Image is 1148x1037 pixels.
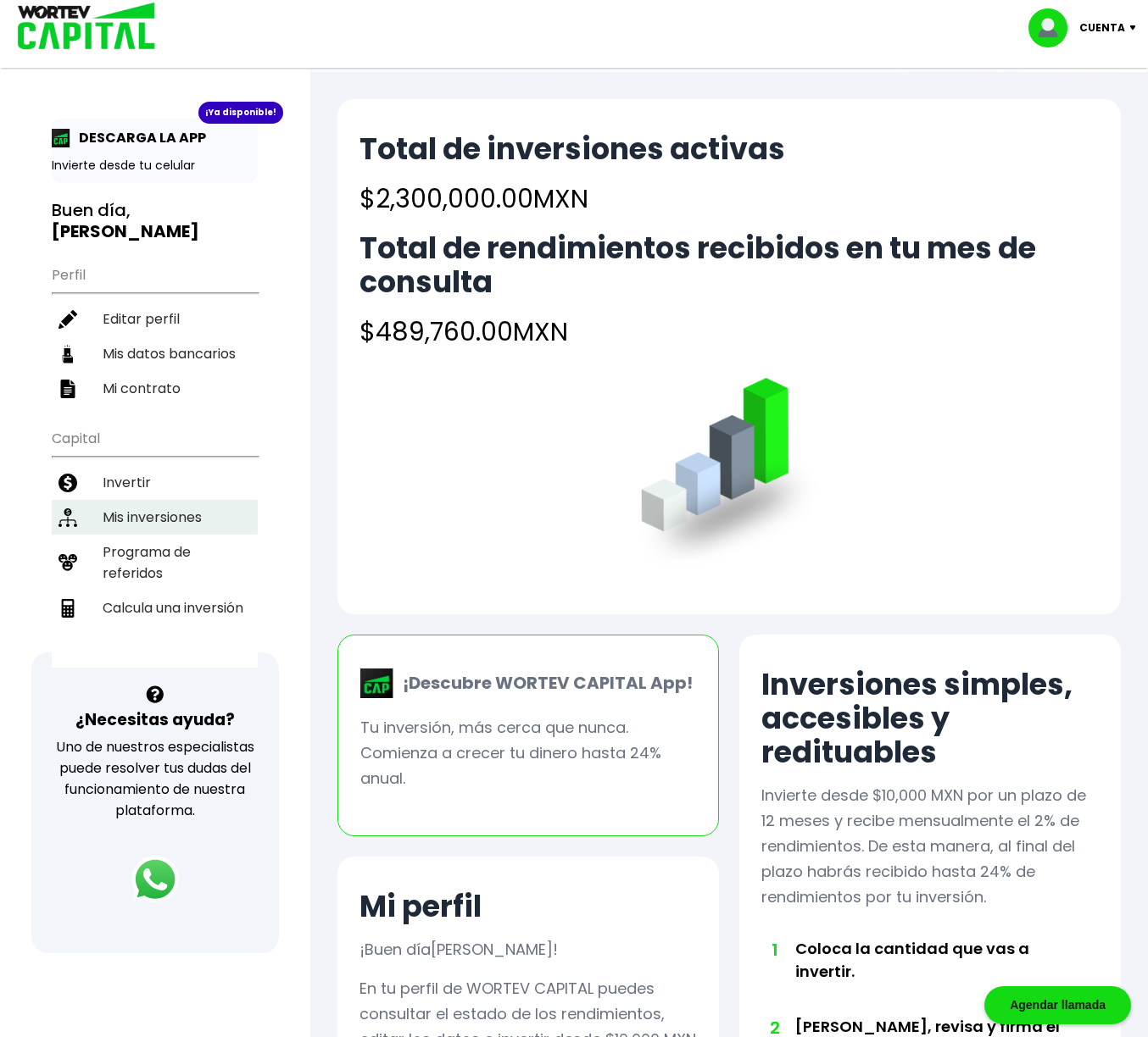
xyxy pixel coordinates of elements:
h3: ¿Necesitas ayuda? [75,707,235,732]
h4: $489,760.00 MXN [359,313,1099,351]
div: ¡Ya disponible! [198,102,283,124]
h2: Inversiones simples, accesibles y redituables [761,668,1099,769]
img: invertir-icon.b3b967d7.svg [59,474,77,492]
a: Mis datos bancarios [52,336,258,371]
li: Coloca la cantidad que vas a invertir. [795,937,1065,1015]
img: datos-icon.10cf9172.svg [59,345,77,363]
h2: Total de inversiones activas [359,132,785,166]
a: Programa de referidos [52,535,258,591]
p: Cuenta [1079,15,1125,41]
h2: Total de rendimientos recibidos en tu mes de consulta [359,231,1099,299]
img: recomiendanos-icon.9b8e9327.svg [59,553,77,572]
ul: Perfil [52,256,258,406]
a: Editar perfil [52,302,258,336]
p: ¡Descubre WORTEV CAPITAL App! [394,670,693,696]
h4: $2,300,000.00 MXN [359,180,785,218]
span: [PERSON_NAME] [431,939,553,960]
p: Invierte desde tu celular [52,157,258,175]
h3: Buen día, [52,200,258,242]
a: Calcula una inversión [52,591,258,625]
img: icon-down [1125,25,1148,30]
p: Invierte desde $10,000 MXN por un plazo de 12 meses y recibe mensualmente el 2% de rendimientos. ... [761,783,1099,910]
ul: Capital [52,419,258,668]
a: Mis inversiones [52,500,258,535]
img: contrato-icon.f2db500c.svg [59,380,77,398]
img: profile-image [1028,8,1079,47]
img: logos_whatsapp-icon.242b2217.svg [131,856,179,903]
img: inversiones-icon.6695dc30.svg [59,508,77,527]
img: editar-icon.952d3147.svg [59,310,77,329]
img: grafica.516fef24.png [633,378,826,570]
p: ¡Buen día ! [359,937,558,962]
p: Uno de nuestros especialistas puede resolver tus dudas del funcionamiento de nuestra plataforma. [53,736,257,821]
a: Mi contrato [52,371,258,406]
p: DESCARGA LA APP [70,127,206,148]
img: calculadora-icon.17d418c4.svg [59,599,77,618]
h2: Mi perfil [359,890,482,923]
p: Tu inversión, más cerca que nunca. Comienza a crecer tu dinero hasta 24% anual. [360,715,696,791]
b: [PERSON_NAME] [52,219,199,243]
img: app-icon [52,129,70,147]
img: wortev-capital-app-icon [360,668,394,699]
div: Agendar llamada [984,986,1131,1024]
a: Invertir [52,465,258,500]
span: 1 [770,937,778,962]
